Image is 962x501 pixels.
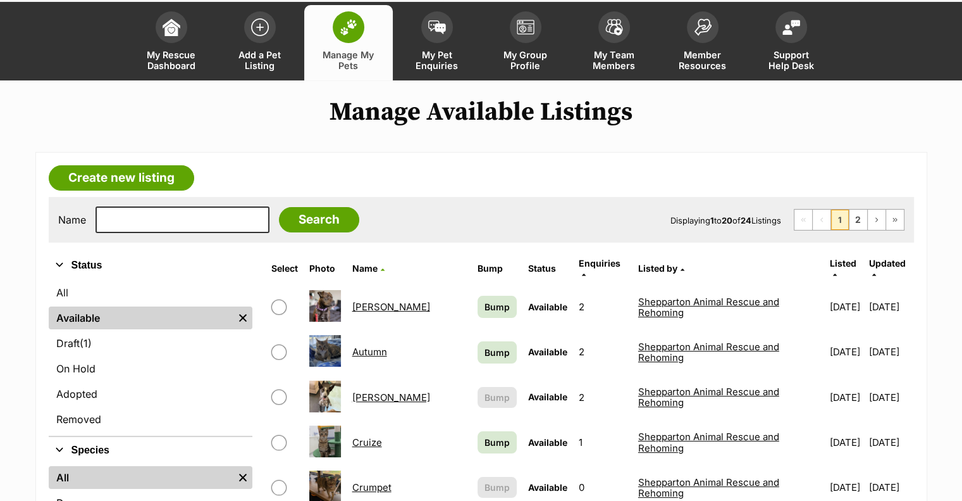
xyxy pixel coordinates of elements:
[481,5,570,80] a: My Group Profile
[484,346,510,359] span: Bump
[320,49,377,71] span: Manage My Pets
[579,258,620,269] span: translation missing: en.admin.listings.index.attributes.enquiries
[233,466,252,489] a: Remove filter
[579,258,620,279] a: Enquiries
[869,258,906,279] a: Updated
[782,20,800,35] img: help-desk-icon-fdf02630f3aa405de69fd3d07c3f3aa587a6932b1a1747fa1d2bba05be0121f9.svg
[352,436,382,448] a: Cruize
[393,5,481,80] a: My Pet Enquiries
[638,476,779,499] a: Shepparton Animal Rescue and Rehoming
[49,466,233,489] a: All
[813,210,830,230] span: Previous page
[825,421,868,464] td: [DATE]
[304,5,393,80] a: Manage My Pets
[49,408,252,431] a: Removed
[868,210,885,230] a: Next page
[741,215,751,225] strong: 24
[478,387,517,408] button: Bump
[478,341,517,364] a: Bump
[586,49,643,71] span: My Team Members
[658,5,747,80] a: Member Resources
[638,263,677,274] span: Listed by
[674,49,731,71] span: Member Resources
[216,5,304,80] a: Add a Pet Listing
[352,263,378,274] span: Name
[886,210,904,230] a: Last page
[484,481,510,494] span: Bump
[570,5,658,80] a: My Team Members
[49,357,252,380] a: On Hold
[869,330,912,374] td: [DATE]
[49,383,252,405] a: Adopted
[528,301,567,312] span: Available
[478,296,517,318] a: Bump
[528,391,567,402] span: Available
[484,391,510,404] span: Bump
[869,285,912,329] td: [DATE]
[266,253,303,284] th: Select
[528,346,567,357] span: Available
[478,431,517,453] a: Bump
[478,477,517,498] button: Bump
[638,296,779,319] a: Shepparton Animal Rescue and Rehoming
[484,436,510,449] span: Bump
[143,49,200,71] span: My Rescue Dashboard
[472,253,522,284] th: Bump
[127,5,216,80] a: My Rescue Dashboard
[869,376,912,419] td: [DATE]
[638,263,684,274] a: Listed by
[710,215,714,225] strong: 1
[794,210,812,230] span: First page
[831,210,849,230] span: Page 1
[638,431,779,453] a: Shepparton Animal Rescue and Rehoming
[747,5,836,80] a: Support Help Desk
[794,209,904,231] nav: Pagination
[352,481,392,493] a: Crumpet
[49,307,233,329] a: Available
[763,49,820,71] span: Support Help Desk
[574,376,632,419] td: 2
[574,421,632,464] td: 1
[409,49,466,71] span: My Pet Enquiries
[58,214,86,225] label: Name
[574,330,632,374] td: 2
[251,18,269,36] img: add-pet-listing-icon-0afa8454b4691262ce3f59096e99ab1cd57d4a30225e0717b998d2c9b9846f56.svg
[670,215,781,225] span: Displaying to of Listings
[49,442,252,459] button: Species
[340,19,357,35] img: manage-my-pets-icon-02211641906a0b7f246fdf0571729dbe1e7629f14944591b6c1af311fb30b64b.svg
[49,257,252,274] button: Status
[869,421,912,464] td: [DATE]
[279,207,359,232] input: Search
[849,210,867,230] a: Page 2
[352,301,430,313] a: [PERSON_NAME]
[352,263,385,274] a: Name
[528,482,567,493] span: Available
[80,336,92,351] span: (1)
[517,20,534,35] img: group-profile-icon-3fa3cf56718a62981997c0bc7e787c4b2cf8bcc04b72c1350f741eb67cf2f40e.svg
[528,437,567,448] span: Available
[352,346,387,358] a: Autumn
[869,258,906,269] span: Updated
[574,285,632,329] td: 2
[825,330,868,374] td: [DATE]
[830,258,856,269] span: Listed
[233,307,252,329] a: Remove filter
[49,165,194,191] a: Create new listing
[825,376,868,419] td: [DATE]
[484,300,510,314] span: Bump
[49,279,252,436] div: Status
[428,20,446,34] img: pet-enquiries-icon-7e3ad2cf08bfb03b45e93fb7055b45f3efa6380592205ae92323e6603595dc1f.svg
[352,391,430,403] a: [PERSON_NAME]
[231,49,288,71] span: Add a Pet Listing
[605,19,623,35] img: team-members-icon-5396bd8760b3fe7c0b43da4ab00e1e3bb1a5d9ba89233759b79545d2d3fc5d0d.svg
[523,253,572,284] th: Status
[49,281,252,304] a: All
[638,341,779,364] a: Shepparton Animal Rescue and Rehoming
[694,18,712,35] img: member-resources-icon-8e73f808a243e03378d46382f2149f9095a855e16c252ad45f914b54edf8863c.svg
[49,332,252,355] a: Draft
[497,49,554,71] span: My Group Profile
[825,285,868,329] td: [DATE]
[722,215,732,225] strong: 20
[638,386,779,409] a: Shepparton Animal Rescue and Rehoming
[830,258,856,279] a: Listed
